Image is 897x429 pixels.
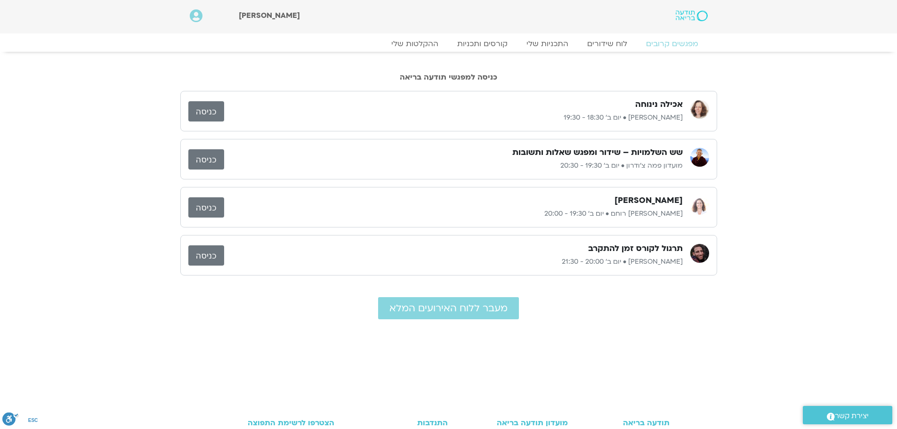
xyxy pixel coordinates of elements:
a: מפגשים קרובים [637,39,708,49]
a: קורסים ותכניות [448,39,517,49]
a: כניסה [188,101,224,121]
p: [PERSON_NAME] • יום ב׳ 18:30 - 19:30 [224,112,683,123]
h3: אכילה נינוחה [635,99,683,110]
img: בן קמינסקי [690,244,709,263]
span: [PERSON_NAME] [239,10,300,21]
h2: כניסה למפגשי תודעה בריאה [180,73,717,81]
h3: הצטרפו לרשימת התפוצה [228,419,335,427]
img: אורנה סמלסון רוחם [690,196,709,215]
h3: מועדון תודעה בריאה [457,419,568,427]
nav: Menu [190,39,708,49]
img: מועדון פמה צ'ודרון [690,148,709,167]
a: כניסה [188,245,224,266]
a: מעבר ללוח האירועים המלא [378,297,519,319]
h3: [PERSON_NAME] [614,195,683,206]
h3: תרגול לקורס זמן להתקרב [588,243,683,254]
a: לוח שידורים [578,39,637,49]
p: [PERSON_NAME] רוחם • יום ב׳ 19:30 - 20:00 [224,208,683,219]
img: נעמה כהן [690,100,709,119]
a: ההקלטות שלי [382,39,448,49]
span: יצירת קשר [835,410,869,422]
h3: התנדבות [360,419,447,427]
p: [PERSON_NAME] • יום ב׳ 20:00 - 21:30 [224,256,683,267]
a: יצירת קשר [803,406,892,424]
a: כניסה [188,149,224,170]
h3: שש השלמויות – שידור ומפגש שאלות ותשובות [512,147,683,158]
span: מעבר ללוח האירועים המלא [389,303,508,314]
a: כניסה [188,197,224,218]
a: התכניות שלי [517,39,578,49]
p: מועדון פמה צ'ודרון • יום ב׳ 19:30 - 20:30 [224,160,683,171]
h3: תודעה בריאה [577,419,670,427]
